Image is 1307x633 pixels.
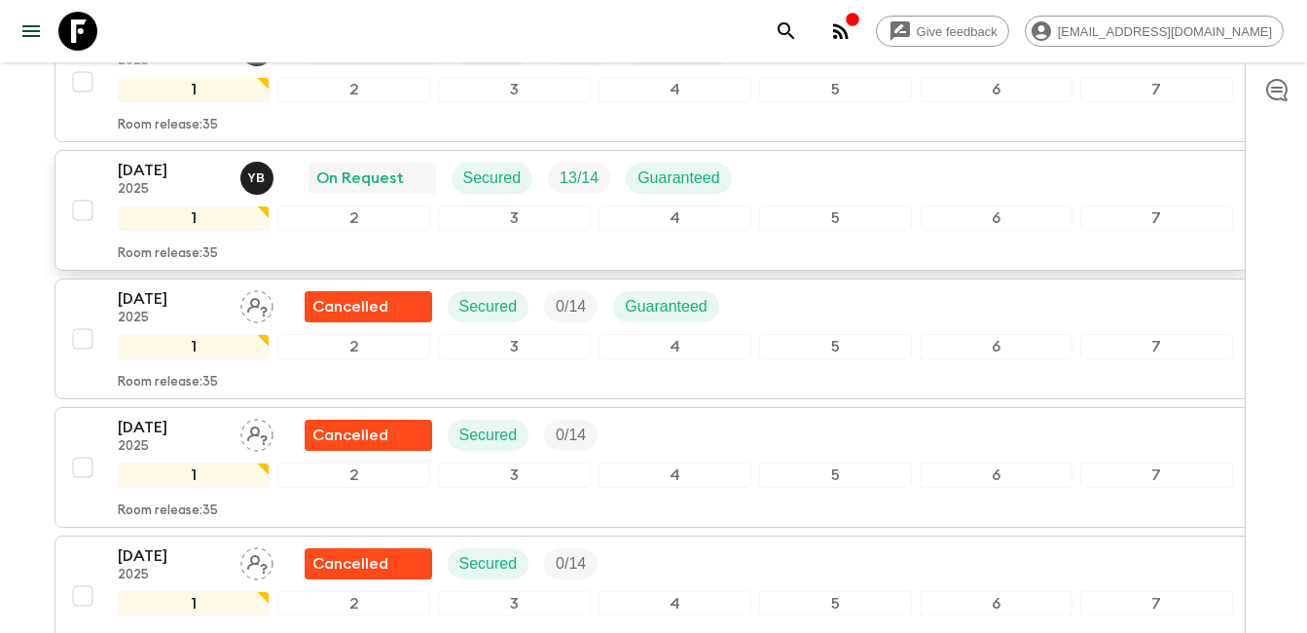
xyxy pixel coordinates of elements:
div: 5 [759,334,912,359]
p: Guaranteed [637,167,720,190]
div: 2 [277,77,430,102]
p: Secured [463,167,522,190]
p: [DATE] [118,159,225,182]
span: Give feedback [906,24,1008,39]
button: menu [12,12,51,51]
div: Flash Pack cancellation [305,548,432,579]
div: 4 [599,463,751,488]
div: 6 [920,591,1072,616]
p: Room release: 35 [118,503,218,519]
div: 7 [1080,463,1233,488]
div: 6 [920,334,1072,359]
div: 7 [1080,77,1233,102]
div: [EMAIL_ADDRESS][DOMAIN_NAME] [1025,16,1284,47]
div: 1 [118,205,271,231]
div: 3 [438,591,591,616]
span: Assign pack leader [240,296,273,312]
div: 2 [277,463,430,488]
div: 6 [920,463,1072,488]
div: 2 [277,591,430,616]
div: 2 [277,205,430,231]
p: Cancelled [312,295,388,318]
button: [DATE]2025Yohan BayonaOn RequestSecuredTrip FillGuaranteed1234567Room release:35 [54,150,1253,271]
p: Y B [248,170,266,186]
div: 3 [438,463,591,488]
p: 13 / 14 [560,167,599,190]
p: [DATE] [118,287,225,311]
div: 1 [118,463,271,488]
div: 4 [599,205,751,231]
div: 3 [438,205,591,231]
p: Secured [459,424,518,447]
p: 2025 [118,182,225,198]
p: Cancelled [312,424,388,447]
span: Yohan Bayona [240,168,277,183]
span: [EMAIL_ADDRESS][DOMAIN_NAME] [1047,24,1283,39]
div: 5 [759,77,912,102]
div: 3 [438,77,591,102]
div: Flash Pack cancellation [305,291,432,322]
p: 0 / 14 [556,424,586,447]
div: Trip Fill [544,420,598,451]
p: 2025 [118,311,225,326]
div: 1 [118,591,271,616]
div: 4 [599,591,751,616]
div: 5 [759,591,912,616]
p: Room release: 35 [118,375,218,391]
button: [DATE]2025Assign pack leaderFlash Pack cancellationSecuredTrip Fill1234567Room release:35 [54,407,1253,528]
div: 7 [1080,334,1233,359]
div: 6 [920,205,1072,231]
div: 6 [920,77,1072,102]
p: Cancelled [312,552,388,576]
div: 4 [599,334,751,359]
p: 0 / 14 [556,295,586,318]
div: 5 [759,463,912,488]
p: Guaranteed [625,295,708,318]
div: Flash Pack cancellation [305,420,432,451]
a: Give feedback [876,16,1009,47]
p: 2025 [118,439,225,455]
div: Trip Fill [544,548,598,579]
span: Assign pack leader [240,553,273,569]
p: 2025 [118,568,225,583]
p: Secured [459,295,518,318]
p: [DATE] [118,544,225,568]
div: Trip Fill [544,291,598,322]
div: 2 [277,334,430,359]
div: 7 [1080,205,1233,231]
div: Secured [448,548,529,579]
div: 5 [759,205,912,231]
div: Secured [448,291,529,322]
button: YB [240,162,277,195]
div: 1 [118,334,271,359]
p: 0 / 14 [556,552,586,576]
p: Secured [459,552,518,576]
button: search adventures [767,12,806,51]
div: 1 [118,77,271,102]
span: Assign pack leader [240,425,273,440]
div: 4 [599,77,751,102]
p: On Request [316,167,404,190]
div: 3 [438,334,591,359]
p: Room release: 35 [118,246,218,262]
div: Trip Fill [548,163,610,194]
p: Room release: 35 [118,118,218,133]
div: Secured [448,420,529,451]
p: [DATE] [118,416,225,439]
button: [DATE]2025Assign pack leaderFlash Pack cancellationSecuredTrip FillGuaranteed1234567Room release:35 [54,279,1253,399]
button: [DATE]2025Yohan BayonaCompletedSecuredTrip FillGuaranteed1234567Room release:35 [54,21,1253,142]
div: Secured [452,163,533,194]
div: 7 [1080,591,1233,616]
